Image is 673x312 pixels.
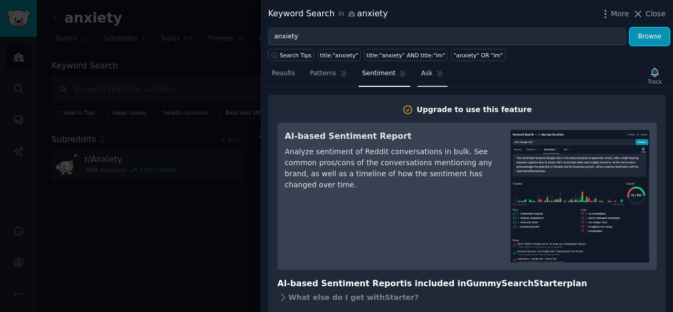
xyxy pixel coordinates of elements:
button: Browse [630,28,669,46]
div: Keyword Search anxiety [268,7,388,21]
button: More [600,8,629,19]
a: Sentiment [359,65,410,87]
img: AI-based Sentiment Report [511,130,649,263]
span: Sentiment [362,69,395,78]
a: Results [268,65,299,87]
div: title:"anxiety" AND title:"im" [366,52,445,59]
button: Search Tips [268,49,314,61]
button: Close [633,8,666,19]
div: What else do I get with Starter ? [278,290,657,305]
div: title:"anxiety" [320,52,359,59]
a: Ask [417,65,447,87]
a: title:"anxiety" AND title:"im" [364,49,447,61]
a: title:"anxiety" [318,49,361,61]
div: Upgrade to use this feature [417,104,532,115]
span: Ask [421,69,433,78]
span: in [338,9,344,19]
span: Search Tips [280,52,312,59]
a: Patterns [306,65,351,87]
span: More [611,8,629,19]
span: Patterns [310,69,336,78]
span: Results [272,69,295,78]
a: "anxiety" OR "im" [451,49,505,61]
h3: AI-based Sentiment Report [285,130,496,143]
span: GummySearch Starter [466,278,567,288]
div: "anxiety" OR "im" [454,52,503,59]
span: Close [646,8,666,19]
input: Try a keyword related to your business [268,28,626,46]
h3: AI-based Sentiment Report is included in plan [278,277,657,290]
div: Analyze sentiment of Reddit conversations in bulk. See common pros/cons of the conversations ment... [285,146,496,190]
